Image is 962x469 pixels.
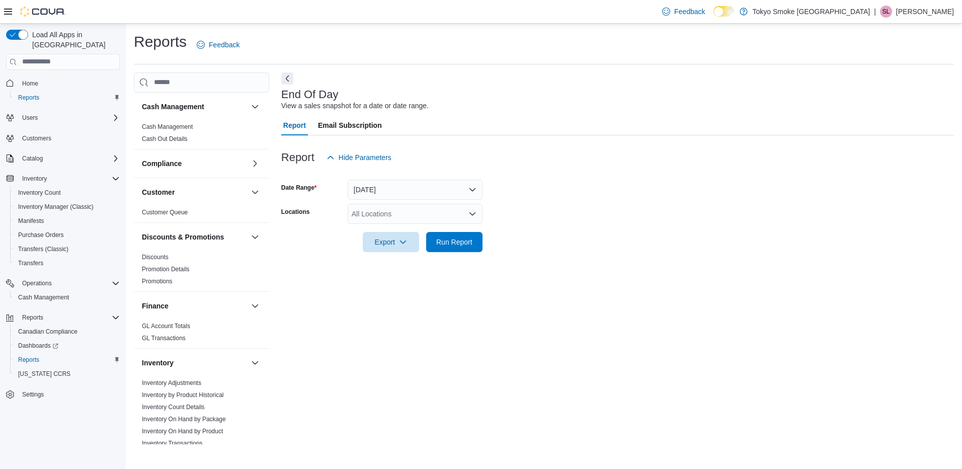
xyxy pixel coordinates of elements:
[14,92,120,104] span: Reports
[134,121,269,149] div: Cash Management
[348,180,483,200] button: [DATE]
[142,265,190,273] span: Promotion Details
[142,232,247,242] button: Discounts & Promotions
[14,326,120,338] span: Canadian Compliance
[18,231,64,239] span: Purchase Orders
[142,232,224,242] h3: Discounts & Promotions
[142,135,188,143] span: Cash Out Details
[142,335,186,342] a: GL Transactions
[18,189,61,197] span: Inventory Count
[281,208,310,216] label: Locations
[2,276,124,290] button: Operations
[142,358,247,368] button: Inventory
[142,209,188,216] a: Customer Queue
[896,6,954,18] p: [PERSON_NAME]
[436,237,472,247] span: Run Report
[10,228,124,242] button: Purchase Orders
[22,154,43,163] span: Catalog
[249,158,261,170] button: Compliance
[14,257,120,269] span: Transfers
[249,357,261,369] button: Inventory
[142,322,190,330] span: GL Account Totals
[142,416,226,423] a: Inventory On Hand by Package
[6,72,120,428] nav: Complex example
[142,440,203,447] a: Inventory Transactions
[18,277,56,289] button: Operations
[142,135,188,142] a: Cash Out Details
[14,187,120,199] span: Inventory Count
[142,278,173,285] a: Promotions
[142,334,186,342] span: GL Transactions
[363,232,419,252] button: Export
[14,326,82,338] a: Canadian Compliance
[18,77,42,90] a: Home
[209,40,239,50] span: Feedback
[18,217,44,225] span: Manifests
[142,187,247,197] button: Customer
[249,231,261,243] button: Discounts & Promotions
[18,203,94,211] span: Inventory Manager (Classic)
[281,72,293,85] button: Next
[281,101,429,111] div: View a sales snapshot for a date or date range.
[249,186,261,198] button: Customer
[2,172,124,186] button: Inventory
[142,403,205,411] span: Inventory Count Details
[22,390,44,399] span: Settings
[142,439,203,447] span: Inventory Transactions
[10,325,124,339] button: Canadian Compliance
[880,6,892,18] div: Shane Lovelace
[14,229,120,241] span: Purchase Orders
[142,159,182,169] h3: Compliance
[22,114,38,122] span: Users
[18,152,120,165] span: Catalog
[14,201,120,213] span: Inventory Manager (Classic)
[18,342,58,350] span: Dashboards
[658,2,709,22] a: Feedback
[134,320,269,348] div: Finance
[18,259,43,267] span: Transfers
[22,175,47,183] span: Inventory
[14,368,74,380] a: [US_STATE] CCRS
[142,187,175,197] h3: Customer
[249,101,261,113] button: Cash Management
[2,111,124,125] button: Users
[14,340,120,352] span: Dashboards
[18,388,120,401] span: Settings
[283,115,306,135] span: Report
[142,266,190,273] a: Promotion Details
[10,242,124,256] button: Transfers (Classic)
[20,7,65,17] img: Cova
[18,152,47,165] button: Catalog
[142,277,173,285] span: Promotions
[753,6,870,18] p: Tokyo Smoke [GEOGRAPHIC_DATA]
[193,35,244,55] a: Feedback
[14,354,43,366] a: Reports
[18,94,39,102] span: Reports
[14,340,62,352] a: Dashboards
[323,147,395,168] button: Hide Parameters
[281,184,317,192] label: Date Range
[10,339,124,353] a: Dashboards
[142,392,224,399] a: Inventory by Product Historical
[18,277,120,289] span: Operations
[18,356,39,364] span: Reports
[28,30,120,50] span: Load All Apps in [GEOGRAPHIC_DATA]
[142,379,201,387] span: Inventory Adjustments
[426,232,483,252] button: Run Report
[14,201,98,213] a: Inventory Manager (Classic)
[249,300,261,312] button: Finance
[14,354,120,366] span: Reports
[2,131,124,145] button: Customers
[10,290,124,304] button: Cash Management
[10,353,124,367] button: Reports
[142,301,247,311] button: Finance
[14,215,48,227] a: Manifests
[14,243,120,255] span: Transfers (Classic)
[142,391,224,399] span: Inventory by Product Historical
[142,301,169,311] h3: Finance
[18,388,48,401] a: Settings
[142,102,247,112] button: Cash Management
[14,229,68,241] a: Purchase Orders
[22,80,38,88] span: Home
